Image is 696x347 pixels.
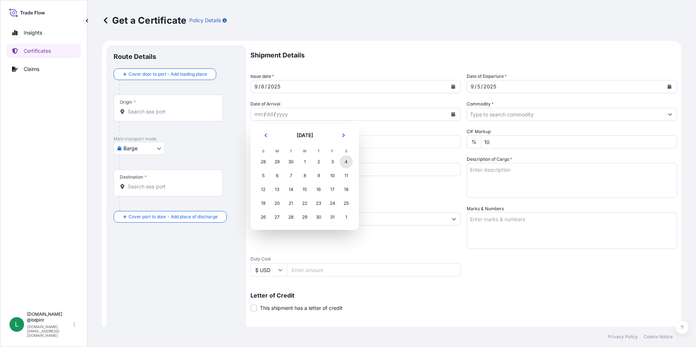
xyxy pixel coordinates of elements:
[102,15,186,26] p: Get a Certificate
[298,147,312,155] th: W
[326,155,339,168] div: Friday, October 3, 2025
[270,197,284,210] div: Monday, October 20, 2025
[284,197,297,210] div: Tuesday, October 21, 2025
[312,211,325,224] div: Thursday, October 30, 2025
[257,155,270,168] div: Sunday, September 28, 2025
[298,169,311,182] div: Wednesday, October 8, 2025
[312,155,325,168] div: Thursday, October 2, 2025
[340,155,353,168] div: Saturday, October 4, 2025
[257,183,270,196] div: Sunday, October 12, 2025
[340,197,353,210] div: Saturday, October 25, 2025
[312,197,325,210] div: Thursday, October 23, 2025
[326,169,339,182] div: Friday, October 10, 2025
[256,147,270,155] th: S
[298,183,311,196] div: Wednesday, October 15, 2025
[298,155,311,168] div: Wednesday, October 1, 2025
[340,169,353,182] div: Saturday, October 11, 2025
[270,211,284,224] div: Monday, October 27, 2025
[340,183,353,196] div: Saturday, October 18, 2025
[326,211,339,224] div: Friday, October 31, 2025
[256,129,353,224] div: October 2025
[284,183,297,196] div: Tuesday, October 14, 2025
[336,129,352,141] button: Next
[298,211,311,224] div: Wednesday, October 29, 2025
[250,124,359,230] section: Calendar
[270,169,284,182] div: Monday, October 6, 2025
[270,183,284,196] div: Monday, October 13, 2025
[326,197,339,210] div: Friday, October 24, 2025
[298,197,311,210] div: Wednesday, October 22, 2025
[325,147,339,155] th: F
[189,17,221,24] p: Policy Details
[257,197,270,210] div: Sunday, October 19, 2025
[257,169,270,182] div: Sunday, October 5, 2025
[256,147,353,224] table: October 2025
[284,169,297,182] div: Tuesday, October 7, 2025
[312,183,325,196] div: Thursday, October 16, 2025
[326,183,339,196] div: Friday, October 17, 2025
[270,147,284,155] th: M
[339,147,353,155] th: S
[340,211,353,224] div: Saturday, November 1, 2025
[258,129,274,141] button: Previous
[312,147,325,155] th: T
[284,155,297,168] div: Tuesday, September 30, 2025
[257,211,270,224] div: Sunday, October 26, 2025
[284,147,298,155] th: T
[270,155,284,168] div: Monday, September 29, 2025
[284,211,297,224] div: Tuesday, October 28, 2025
[278,132,331,139] h2: [DATE]
[312,169,325,182] div: Thursday, October 9, 2025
